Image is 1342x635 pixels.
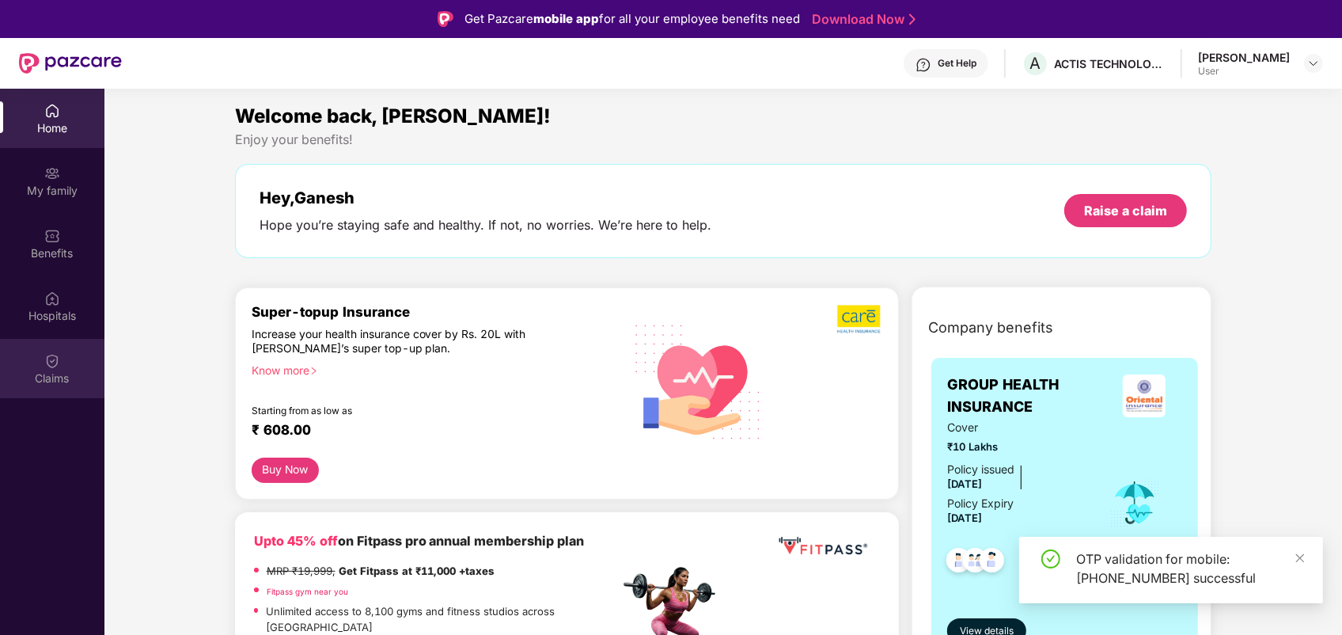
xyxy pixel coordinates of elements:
[235,131,1212,148] div: Enjoy your benefits!
[254,533,585,549] b: on Fitpass pro annual membership plan
[938,57,976,70] div: Get Help
[947,439,1087,455] span: ₹10 Lakhs
[44,103,60,119] img: svg+xml;base64,PHN2ZyBpZD0iSG9tZSIgeG1sbnM9Imh0dHA6Ly93d3cudzMub3JnLzIwMDAvc3ZnIiB3aWR0aD0iMjAiIG...
[252,458,320,483] button: Buy Now
[44,353,60,369] img: svg+xml;base64,PHN2ZyBpZD0iQ2xhaW0iIHhtbG5zPSJodHRwOi8vd3d3LnczLm9yZy8yMDAwL3N2ZyIgd2lkdGg9IjIwIi...
[252,327,552,356] div: Increase your health insurance cover by Rs. 20L with [PERSON_NAME]’s super top-up plan.
[837,304,882,334] img: b5dec4f62d2307b9de63beb79f102df3.png
[267,565,335,577] del: MRP ₹19,999,
[947,419,1087,436] span: Cover
[44,165,60,181] img: svg+xml;base64,PHN2ZyB3aWR0aD0iMjAiIGhlaWdodD0iMjAiIHZpZXdCb3g9IjAgMCAyMCAyMCIgZmlsbD0ibm9uZSIgeG...
[438,11,453,27] img: Logo
[44,228,60,244] img: svg+xml;base64,PHN2ZyBpZD0iQmVuZWZpdHMiIHhtbG5zPSJodHRwOi8vd3d3LnczLm9yZy8yMDAwL3N2ZyIgd2lkdGg9Ij...
[1054,56,1165,71] div: ACTIS TECHNOLOGIES PRIVATE LIMITED
[1198,65,1290,78] div: User
[972,543,1011,582] img: svg+xml;base64,PHN2ZyB4bWxucz0iaHR0cDovL3d3dy53My5vcmcvMjAwMC9zdmciIHdpZHRoPSI0OC45NDMiIGhlaWdodD...
[235,105,552,127] span: Welcome back, [PERSON_NAME]!
[909,11,916,28] img: Stroke
[252,405,552,416] div: Starting from as low as
[1123,375,1166,417] img: insurerLogo
[267,587,348,596] a: Fitpass gym near you
[254,533,338,549] b: Upto 45% off
[339,565,495,577] strong: Get Fitpass at ₹11,000 +taxes
[947,511,982,524] span: [DATE]
[1109,477,1161,529] img: icon
[19,53,122,74] img: New Pazcare Logo
[533,11,599,26] strong: mobile app
[947,495,1014,512] div: Policy Expiry
[252,422,604,441] div: ₹ 608.00
[260,217,712,234] div: Hope you’re staying safe and healthy. If not, no worries. We’re here to help.
[947,477,982,490] span: [DATE]
[464,10,800,29] div: Get Pazcare for all your employee benefits need
[1307,57,1320,70] img: svg+xml;base64,PHN2ZyBpZD0iRHJvcGRvd24tMzJ4MzIiIHhtbG5zPSJodHRwOi8vd3d3LnczLm9yZy8yMDAwL3N2ZyIgd2...
[956,543,995,582] img: svg+xml;base64,PHN2ZyB4bWxucz0iaHR0cDovL3d3dy53My5vcmcvMjAwMC9zdmciIHdpZHRoPSI0OC45MTUiIGhlaWdodD...
[252,304,620,320] div: Super-topup Insurance
[260,188,712,207] div: Hey, Ganesh
[1198,50,1290,65] div: [PERSON_NAME]
[252,363,610,375] div: Know more
[947,374,1105,419] span: GROUP HEALTH INSURANCE
[947,461,1014,478] div: Policy issued
[1041,549,1060,568] span: check-circle
[939,543,978,582] img: svg+xml;base64,PHN2ZyB4bWxucz0iaHR0cDovL3d3dy53My5vcmcvMjAwMC9zdmciIHdpZHRoPSI0OC45NDMiIGhlaWdodD...
[812,11,911,28] a: Download Now
[928,317,1053,339] span: Company benefits
[916,57,931,73] img: svg+xml;base64,PHN2ZyBpZD0iSGVscC0zMngzMiIgeG1sbnM9Imh0dHA6Ly93d3cudzMub3JnLzIwMDAvc3ZnIiB3aWR0aD...
[775,531,870,561] img: fppp.png
[1076,549,1304,587] div: OTP validation for mobile: [PHONE_NUMBER] successful
[309,367,318,375] span: right
[1084,202,1167,219] div: Raise a claim
[1295,553,1306,564] span: close
[44,291,60,306] img: svg+xml;base64,PHN2ZyBpZD0iSG9zcGl0YWxzIiB4bWxucz0iaHR0cDovL3d3dy53My5vcmcvMjAwMC9zdmciIHdpZHRoPS...
[1030,54,1041,73] span: A
[623,304,774,458] img: svg+xml;base64,PHN2ZyB4bWxucz0iaHR0cDovL3d3dy53My5vcmcvMjAwMC9zdmciIHhtbG5zOnhsaW5rPSJodHRwOi8vd3...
